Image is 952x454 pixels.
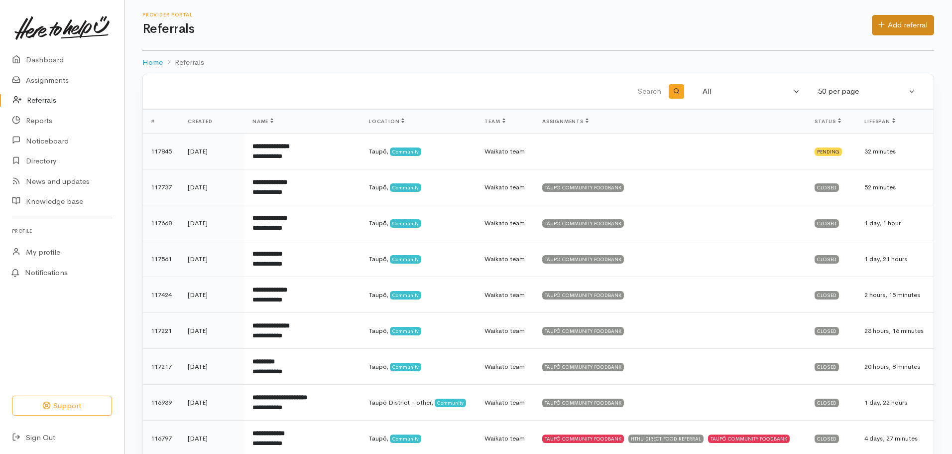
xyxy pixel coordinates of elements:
[188,434,208,443] time: [DATE]
[390,363,421,371] span: Community
[188,183,208,191] time: [DATE]
[812,82,922,101] button: 50 per page
[542,399,624,407] div: TAUPŌ COMMUNITY FOODBANK
[390,327,421,335] span: Community
[155,80,663,104] input: Search
[484,434,526,444] div: Waikato team
[369,147,388,155] span: Taupō,
[484,290,526,300] div: Waikato team
[163,57,204,68] li: Referrals
[484,254,526,264] div: Waikato team
[864,291,920,299] span: 2 hours, 15 minutes
[542,118,589,125] span: Assignments
[188,398,208,407] time: [DATE]
[12,224,112,238] h6: Profile
[815,399,839,407] div: Closed
[542,363,624,371] div: TAUPŌ COMMUNITY FOODBANK
[435,399,466,407] span: Community
[390,148,421,155] span: Community
[864,219,901,227] span: 1 day, 1 hour
[864,398,907,407] span: 1 day, 22 hours
[369,118,404,125] span: Location
[143,277,180,313] td: 117424
[252,118,273,125] span: Name
[369,326,388,335] span: Taupō,
[143,349,180,385] td: 117217
[815,219,839,227] div: Closed
[369,183,388,191] span: Taupō,
[484,182,526,192] div: Waikato team
[390,219,421,227] span: Community
[542,183,624,191] div: TAUPŌ COMMUNITY FOODBANK
[542,255,624,263] div: TAUPŌ COMMUNITY FOODBANK
[864,118,895,125] span: Lifespan
[143,205,180,241] td: 117668
[188,362,208,371] time: [DATE]
[815,118,841,125] span: Status
[815,435,839,443] div: Closed
[142,22,872,36] h1: Referrals
[815,183,839,191] div: Closed
[369,291,388,299] span: Taupō,
[815,327,839,335] div: Closed
[703,86,791,97] div: All
[390,435,421,443] span: Community
[369,434,388,443] span: Taupō,
[188,219,208,227] time: [DATE]
[484,218,526,228] div: Waikato team
[542,219,624,227] div: TAUPŌ COMMUNITY FOODBANK
[864,147,896,155] span: 32 minutes
[143,110,180,134] th: #
[815,148,842,155] div: Pending
[542,435,624,443] div: TAUPŌ COMMUNITY FOODBANK
[143,134,180,169] td: 117845
[143,313,180,349] td: 117221
[815,291,839,299] div: Closed
[369,362,388,371] span: Taupō,
[390,183,421,191] span: Community
[143,385,180,421] td: 116939
[142,57,163,68] a: Home
[142,51,934,74] nav: breadcrumb
[815,255,839,263] div: Closed
[369,219,388,227] span: Taupō,
[484,147,526,156] div: Waikato team
[369,255,388,263] span: Taupō,
[818,86,907,97] div: 50 per page
[143,241,180,277] td: 117561
[542,291,624,299] div: TAUPŌ COMMUNITY FOODBANK
[864,434,918,443] span: 4 days, 27 minutes
[484,362,526,372] div: Waikato team
[697,82,806,101] button: All
[369,398,433,407] span: Taupō District - other,
[708,435,790,443] div: TAUPŌ COMMUNITY FOODBANK
[143,169,180,205] td: 117737
[188,291,208,299] time: [DATE]
[864,255,907,263] span: 1 day, 21 hours
[864,362,920,371] span: 20 hours, 8 minutes
[864,183,896,191] span: 52 minutes
[390,291,421,299] span: Community
[180,110,244,134] th: Created
[864,326,924,335] span: 23 hours, 16 minutes
[815,363,839,371] div: Closed
[484,118,505,125] span: Team
[628,435,704,443] div: HTHU DIRECT FOOD REFERRAL
[872,15,934,35] a: Add referral
[390,255,421,263] span: Community
[142,12,872,17] h6: Provider Portal
[484,398,526,408] div: Waikato team
[188,255,208,263] time: [DATE]
[542,327,624,335] div: TAUPŌ COMMUNITY FOODBANK
[188,326,208,335] time: [DATE]
[12,396,112,416] button: Support
[484,326,526,336] div: Waikato team
[188,147,208,155] time: [DATE]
